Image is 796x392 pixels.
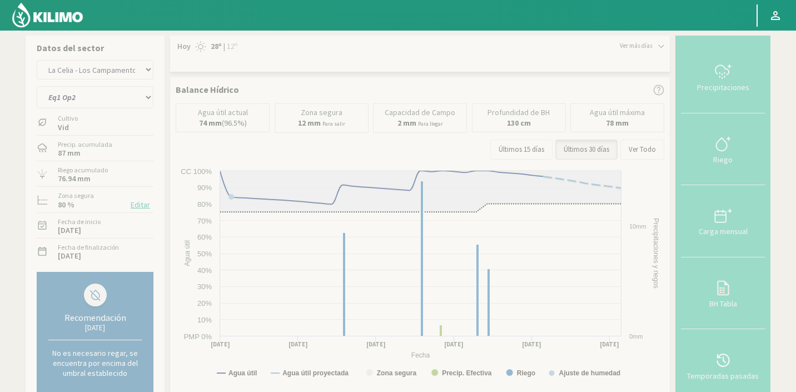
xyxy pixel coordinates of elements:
[681,41,765,113] button: Precipitaciones
[223,41,225,52] span: |
[490,140,553,160] button: Últimos 15 días
[555,140,618,160] button: Últimos 30 días
[444,340,464,349] text: [DATE]
[377,369,417,377] text: Zona segura
[228,369,257,377] text: Agua útil
[58,217,101,227] label: Fecha de inicio
[197,183,212,192] text: 90%
[211,340,230,349] text: [DATE]
[600,340,619,349] text: [DATE]
[127,199,153,211] button: Editar
[590,108,645,117] p: Agua útil máxima
[629,333,643,340] text: 0mm
[507,118,531,128] b: 130 cm
[522,340,541,349] text: [DATE]
[620,140,664,160] button: Ver Todo
[418,120,443,127] small: Para llegar
[197,233,212,241] text: 60%
[629,223,646,230] text: 10mm
[366,340,386,349] text: [DATE]
[48,323,142,333] div: [DATE]
[11,2,84,28] img: Kilimo
[48,312,142,323] div: Recomendación
[681,185,765,257] button: Carga mensual
[58,124,78,131] label: Vid
[181,167,212,176] text: CC 100%
[517,369,535,377] text: Riego
[197,316,212,324] text: 10%
[37,41,153,54] p: Datos del sector
[282,369,349,377] text: Agua útil proyectada
[559,369,621,377] text: Ajuste de humedad
[322,120,345,127] small: Para salir
[58,201,74,209] label: 80 %
[487,108,550,117] p: Profundidad de BH
[176,83,239,96] p: Balance Hídrico
[288,340,308,349] text: [DATE]
[298,118,321,128] b: 12 mm
[183,240,191,266] text: Agua útil
[199,119,247,127] p: (96.5%)
[684,227,762,235] div: Carga mensual
[681,257,765,330] button: BH Tabla
[411,351,430,359] text: Fecha
[58,165,108,175] label: Riego acumulado
[58,140,112,150] label: Precip. acumulada
[58,252,81,260] label: [DATE]
[620,41,653,51] span: Ver más días
[442,369,492,377] text: Precip. Efectiva
[197,200,212,209] text: 80%
[225,41,237,52] span: 12º
[198,108,248,117] p: Agua útil actual
[58,175,91,182] label: 76.94 mm
[58,150,81,157] label: 87 mm
[652,218,660,289] text: Precipitaciones y riegos
[397,118,416,128] b: 2 mm
[197,250,212,258] text: 50%
[684,83,762,91] div: Precipitaciones
[197,299,212,307] text: 20%
[197,217,212,225] text: 70%
[301,108,342,117] p: Zona segura
[197,266,212,275] text: 40%
[684,300,762,307] div: BH Tabla
[58,191,94,201] label: Zona segura
[184,333,212,341] text: PMP 0%
[606,118,629,128] b: 78 mm
[58,242,119,252] label: Fecha de finalización
[684,156,762,163] div: Riego
[684,372,762,380] div: Temporadas pasadas
[681,113,765,186] button: Riego
[199,118,222,128] b: 74 mm
[58,227,81,234] label: [DATE]
[211,41,222,51] strong: 28º
[48,348,142,378] p: No es necesario regar, se encuentra por encima del umbral establecido
[385,108,455,117] p: Capacidad de Campo
[58,113,78,123] label: Cultivo
[197,282,212,291] text: 30%
[176,41,191,52] span: Hoy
